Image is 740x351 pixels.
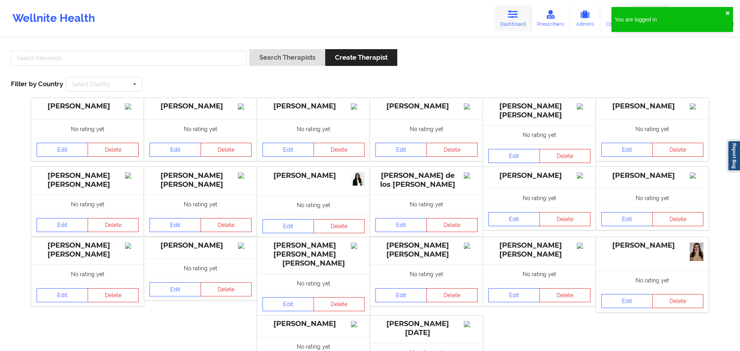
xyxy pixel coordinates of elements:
div: No rating yet [596,188,709,207]
button: Delete [88,143,139,157]
img: Image%2Fplaceholer-image.png [464,172,477,179]
button: Delete [539,288,591,302]
a: Coaches [600,5,633,31]
button: Delete [652,294,704,308]
img: Image%2Fplaceholer-image.png [125,103,139,110]
div: [PERSON_NAME] [263,319,365,328]
button: Delete [539,149,591,163]
div: No rating yet [483,188,596,207]
div: [PERSON_NAME] [PERSON_NAME] [37,171,139,189]
img: Image%2Fplaceholer-image.png [577,103,590,110]
div: No rating yet [257,195,370,214]
div: [PERSON_NAME] [PERSON_NAME] [488,102,590,120]
a: Edit [601,143,653,157]
a: Dashboard [494,5,532,31]
img: Image%2Fplaceholer-image.png [125,243,139,249]
img: Image%2Fplaceholer-image.png [238,103,252,110]
a: Edit [150,218,201,232]
button: Delete [426,288,478,302]
img: Image%2Fplaceholer-image.png [351,321,365,327]
div: No rating yet [483,264,596,284]
div: No rating yet [370,264,483,284]
a: Edit [488,212,540,226]
a: Edit [150,282,201,296]
img: Image%2Fplaceholer-image.png [464,243,477,249]
img: Image%2Fplaceholer-image.png [690,172,703,179]
a: Edit [37,218,88,232]
button: Delete [652,212,704,226]
button: Delete [314,219,365,233]
div: [PERSON_NAME] [PERSON_NAME] [PERSON_NAME] [263,241,365,268]
span: Filter by Country [11,80,63,88]
a: Edit [37,288,88,302]
a: Prescribers [532,5,570,31]
a: Edit [263,297,314,311]
img: Image%2Fplaceholer-image.png [238,243,252,249]
button: Create Therapist [325,49,397,66]
div: [PERSON_NAME] [601,102,703,111]
button: Delete [201,143,252,157]
a: Edit [488,149,540,163]
div: [PERSON_NAME] [263,102,365,111]
div: [PERSON_NAME] [601,171,703,180]
img: 4d4592aa-35b2-44a8-b371-bbcf4930bd0f_7c6cdeee-0e91-4e3a-8c9e-4cbbf9ea09bdWhatsApp_Image_2025-08-3... [351,172,365,186]
div: No rating yet [31,195,144,214]
button: Delete [314,143,365,157]
div: [PERSON_NAME] [263,171,365,180]
button: Delete [201,282,252,296]
a: Edit [37,143,88,157]
img: Image%2Fplaceholer-image.png [577,172,590,179]
div: No rating yet [257,274,370,293]
div: [PERSON_NAME] [375,102,477,111]
button: Delete [652,143,704,157]
a: Edit [375,143,427,157]
div: No rating yet [31,264,144,284]
div: [PERSON_NAME] [488,171,590,180]
div: Select Country [72,82,110,87]
button: Delete [539,212,591,226]
div: No rating yet [596,119,709,138]
input: Search Keywords [11,51,247,66]
img: Image%2Fplaceholer-image.png [577,243,590,249]
div: [PERSON_NAME] [601,241,703,250]
div: [PERSON_NAME][DATE] [375,319,477,337]
img: af29189a-78d0-4fd3-a57c-5a57b7c344f5_36c642c6-c2e4-4644-ae8c-6de1076eaed6WhatsApp_Image_2025-09-0... [690,243,703,261]
img: Image%2Fplaceholer-image.png [238,172,252,179]
img: Image%2Fplaceholer-image.png [125,172,139,179]
img: Image%2Fplaceholer-image.png [464,103,477,110]
div: No rating yet [144,119,257,138]
button: Delete [426,218,478,232]
div: No rating yet [257,119,370,138]
div: [PERSON_NAME] [37,102,139,111]
div: You are logged in [615,16,725,23]
img: Image%2Fplaceholer-image.png [351,103,365,110]
div: [PERSON_NAME] [PERSON_NAME] [375,241,477,259]
img: Image%2Fplaceholer-image.png [690,103,703,110]
a: Edit [150,143,201,157]
button: Delete [201,218,252,232]
div: No rating yet [31,119,144,138]
div: No rating yet [370,195,483,214]
a: Report Bug [728,140,740,171]
a: Edit [263,219,314,233]
a: Edit [375,218,427,232]
div: No rating yet [596,271,709,290]
a: Edit [601,212,653,226]
div: [PERSON_NAME] [150,241,252,250]
div: [PERSON_NAME] [PERSON_NAME] [150,171,252,189]
a: Edit [601,294,653,308]
button: Search Therapists [249,49,325,66]
img: Image%2Fplaceholer-image.png [351,243,365,249]
div: No rating yet [483,125,596,144]
button: Delete [88,288,139,302]
a: Edit [488,288,540,302]
button: close [725,10,730,16]
div: [PERSON_NAME] [PERSON_NAME] [37,241,139,259]
div: No rating yet [144,195,257,214]
button: Delete [426,143,478,157]
img: Image%2Fplaceholer-image.png [464,321,477,327]
button: Delete [88,218,139,232]
a: Edit [263,143,314,157]
a: Edit [375,288,427,302]
div: No rating yet [370,119,483,138]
